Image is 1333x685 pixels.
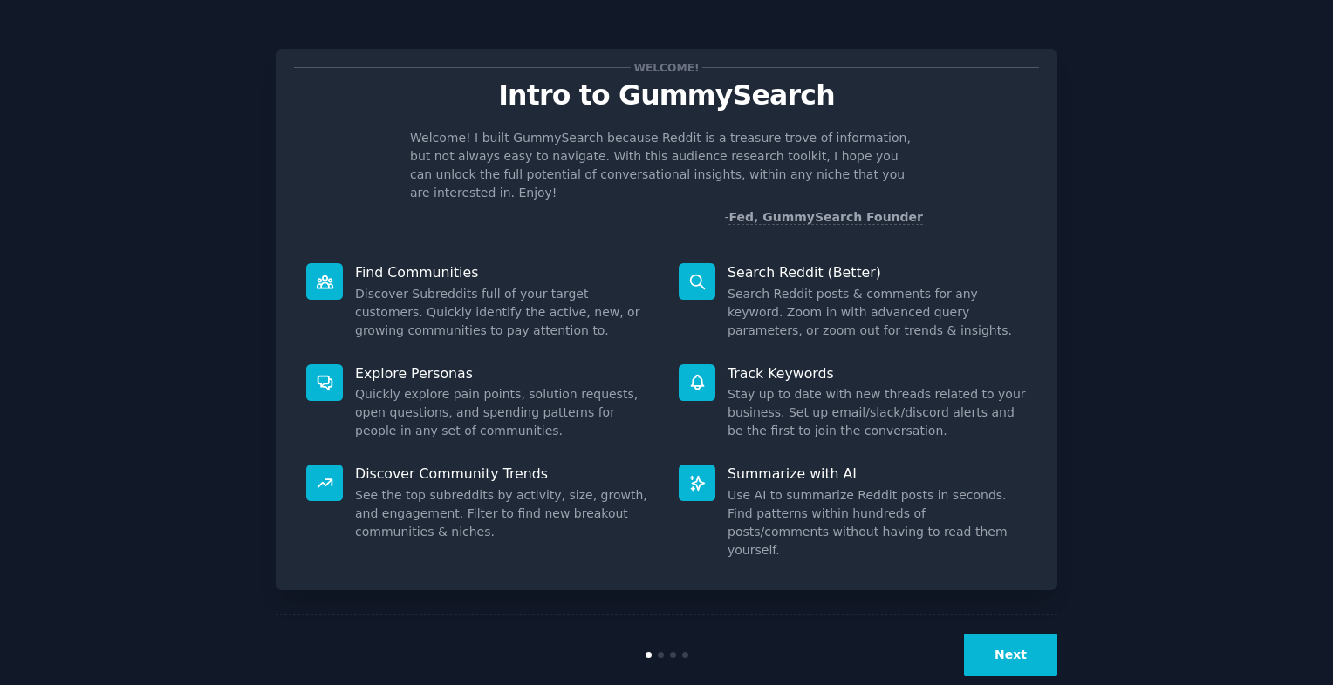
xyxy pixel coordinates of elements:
span: Welcome! [631,58,702,77]
dd: See the top subreddits by activity, size, growth, and engagement. Filter to find new breakout com... [355,486,654,541]
dd: Discover Subreddits full of your target customers. Quickly identify the active, new, or growing c... [355,285,654,340]
p: Find Communities [355,263,654,281]
p: Search Reddit (Better) [728,263,1027,281]
p: Explore Personas [355,364,654,383]
div: - [724,208,923,227]
button: Next [964,634,1057,676]
p: Discover Community Trends [355,465,654,483]
p: Track Keywords [728,364,1027,383]
dd: Stay up to date with new threads related to your business. Set up email/slack/discord alerts and ... [728,385,1027,440]
dd: Quickly explore pain points, solution requests, open questions, and spending patterns for people ... [355,385,654,440]
p: Welcome! I built GummySearch because Reddit is a treasure trove of information, but not always ea... [410,129,923,202]
dd: Search Reddit posts & comments for any keyword. Zoom in with advanced query parameters, or zoom o... [728,285,1027,340]
p: Intro to GummySearch [294,80,1039,111]
dd: Use AI to summarize Reddit posts in seconds. Find patterns within hundreds of posts/comments with... [728,486,1027,560]
a: Fed, GummySearch Founder [728,210,923,225]
p: Summarize with AI [728,465,1027,483]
